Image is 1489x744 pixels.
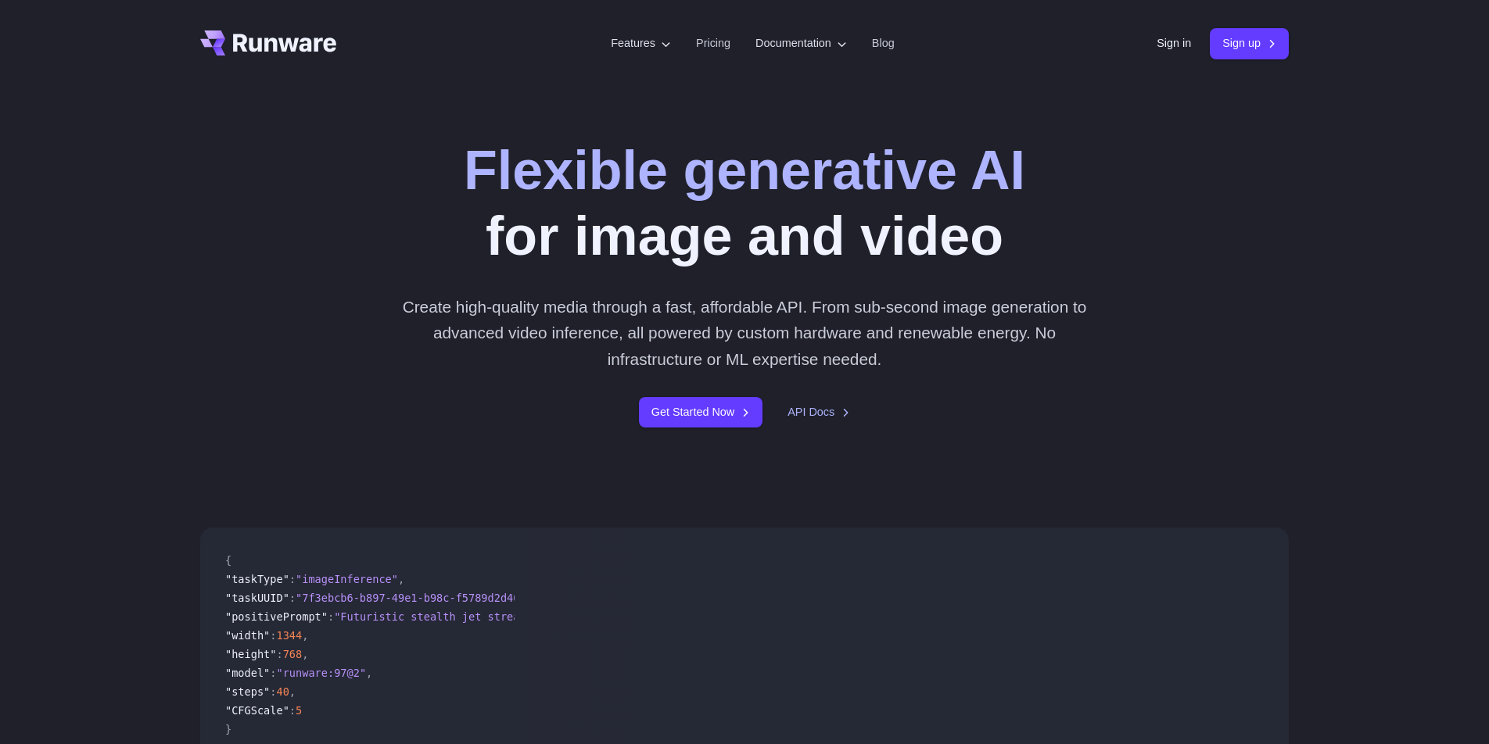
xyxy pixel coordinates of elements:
span: 768 [283,648,303,660]
span: } [225,723,231,735]
span: "Futuristic stealth jet streaking through a neon-lit cityscape with glowing purple exhaust" [334,610,917,623]
span: , [302,629,308,642]
a: API Docs [788,403,850,421]
span: : [270,667,276,679]
span: : [276,648,282,660]
span: { [225,554,231,567]
a: Pricing [696,34,730,52]
span: "positivePrompt" [225,610,328,623]
span: : [270,629,276,642]
a: Sign up [1210,28,1289,59]
a: Sign in [1157,34,1191,52]
label: Features [611,34,671,52]
span: 1344 [276,629,302,642]
a: Go to / [200,30,336,55]
span: "CFGScale" [225,704,289,717]
span: , [289,685,296,698]
span: "width" [225,629,270,642]
p: Create high-quality media through a fast, affordable API. From sub-second image generation to adv... [396,294,1093,372]
a: Blog [872,34,895,52]
span: , [302,648,308,660]
span: : [289,573,296,585]
span: , [398,573,404,585]
span: : [289,592,296,604]
a: Get Started Now [639,397,762,427]
span: : [328,610,334,623]
span: : [289,704,296,717]
strong: Flexible generative AI [464,140,1025,201]
span: : [270,685,276,698]
span: "imageInference" [296,573,398,585]
span: , [366,667,372,679]
span: "taskType" [225,573,289,585]
span: 40 [276,685,289,698]
span: "taskUUID" [225,592,289,604]
h1: for image and video [464,138,1025,269]
span: "model" [225,667,270,679]
span: "runware:97@2" [276,667,366,679]
span: "7f3ebcb6-b897-49e1-b98c-f5789d2d40d7" [296,592,539,604]
span: "steps" [225,685,270,698]
span: 5 [296,704,302,717]
span: "height" [225,648,276,660]
label: Documentation [755,34,847,52]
